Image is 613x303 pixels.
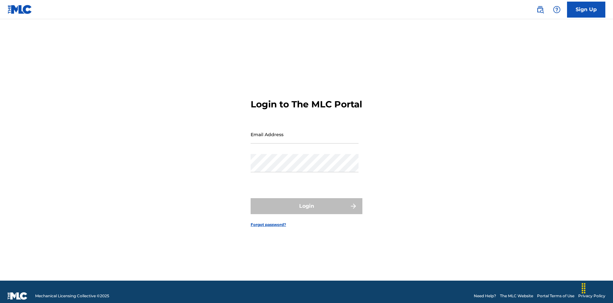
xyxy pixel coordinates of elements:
img: MLC Logo [8,5,32,14]
a: Portal Terms of Use [537,293,574,299]
iframe: Chat Widget [581,272,613,303]
a: Privacy Policy [578,293,605,299]
a: Public Search [534,3,547,16]
a: Forgot password? [251,222,286,228]
a: The MLC Website [500,293,533,299]
a: Sign Up [567,2,605,18]
span: Mechanical Licensing Collective © 2025 [35,293,109,299]
div: Drag [579,279,589,298]
div: Help [550,3,563,16]
img: search [536,6,544,13]
img: logo [8,292,27,300]
a: Need Help? [474,293,496,299]
h3: Login to The MLC Portal [251,99,362,110]
img: help [553,6,561,13]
